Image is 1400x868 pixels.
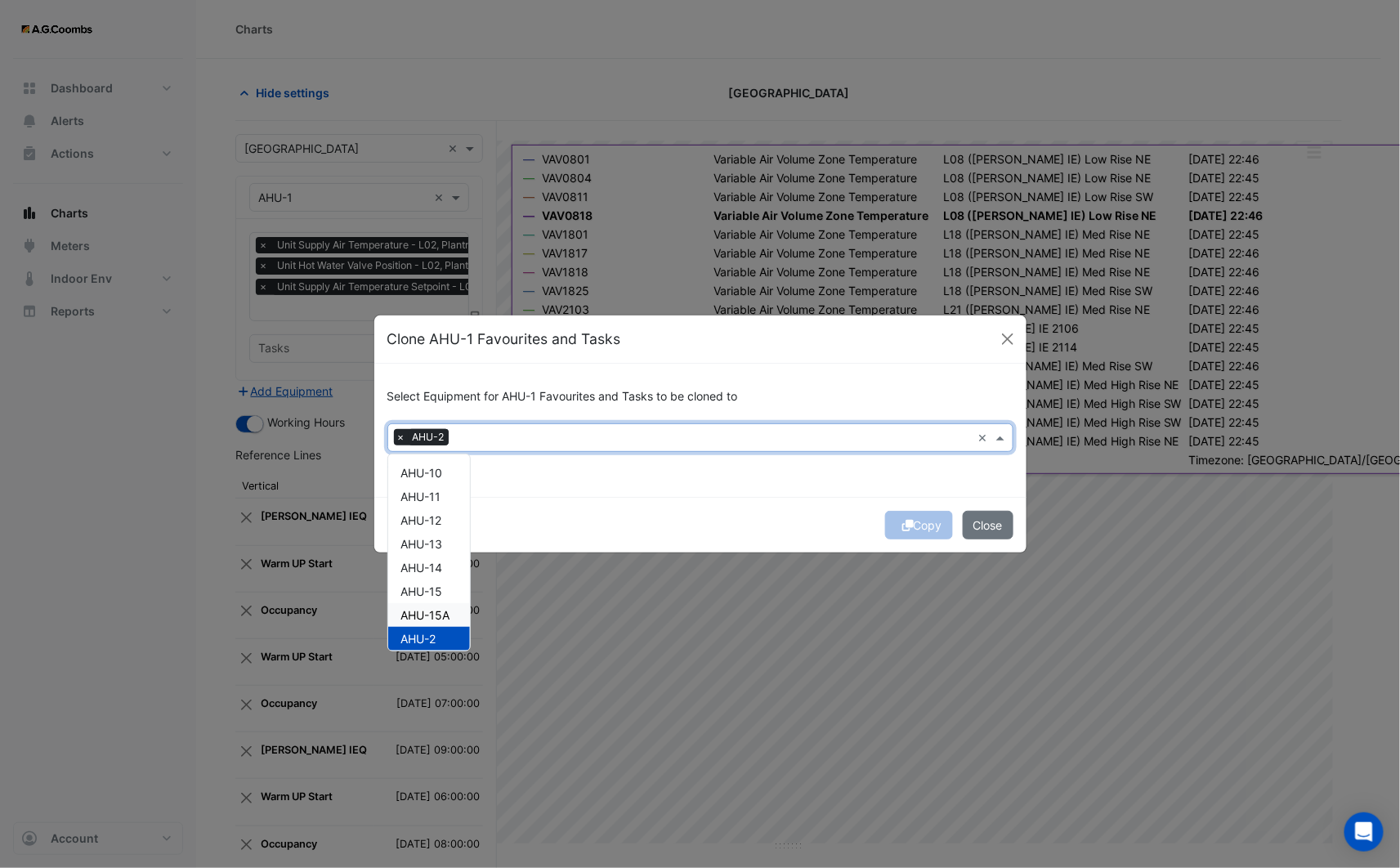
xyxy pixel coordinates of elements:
[387,390,1013,404] h6: Select Equipment for AHU-1 Favourites and Tasks to be cloned to
[387,454,471,651] ng-dropdown-panel: Options list
[409,429,449,445] span: AHU-2
[401,490,441,503] span: AHU-11
[401,466,443,480] span: AHU-10
[963,511,1013,539] button: Close
[387,329,621,350] h5: Clone AHU-1 Favourites and Tasks
[401,537,443,551] span: AHU-13
[1344,812,1384,852] div: Open Intercom Messenger
[401,561,443,575] span: AHU-14
[995,327,1020,351] button: Close
[394,429,409,445] span: ×
[401,632,436,646] span: AHU-2
[387,452,438,471] button: Select All
[401,584,443,598] span: AHU-15
[978,429,992,446] span: Clear
[401,608,450,622] span: AHU-15A
[401,513,442,527] span: AHU-12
